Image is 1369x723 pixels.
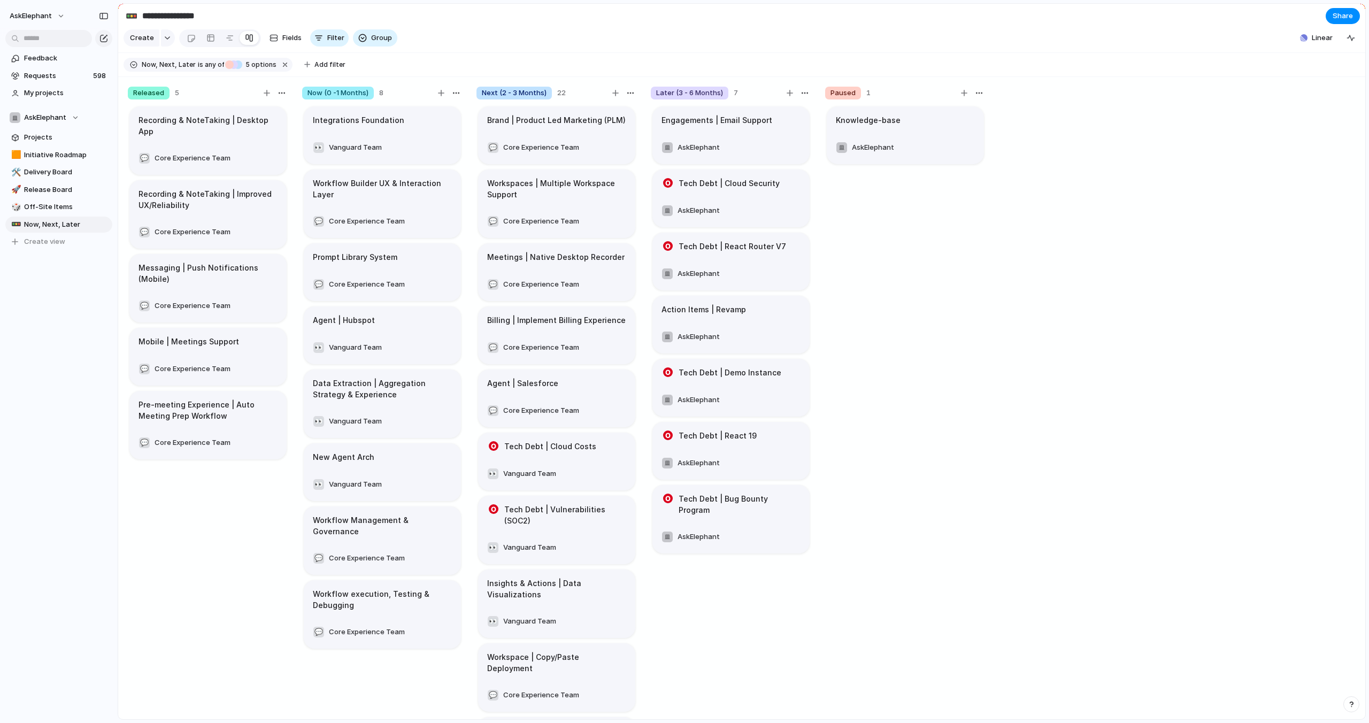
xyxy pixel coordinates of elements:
[5,217,112,233] a: 🚥Now, Next, Later
[136,224,233,241] button: 💬Core Experience Team
[313,451,374,463] h1: New Agent Arch
[225,59,279,71] button: 5 options
[5,85,112,101] a: My projects
[5,7,71,25] button: AskElephant
[484,139,582,156] button: 💬Core Experience Team
[488,542,498,553] div: 👀
[488,142,498,153] div: 💬
[679,241,786,252] h1: Tech Debt | React Router V7
[242,60,276,70] span: options
[313,553,324,564] div: 💬
[10,184,20,195] button: 🚀
[484,339,582,356] button: 💬Core Experience Team
[852,142,894,153] span: AskElephant
[557,88,566,98] span: 22
[129,328,287,386] div: Mobile | Meetings Support💬Core Experience Team
[5,164,112,180] div: 🛠️Delivery Board
[24,236,65,247] span: Create view
[5,110,112,126] button: AskElephant
[5,147,112,163] div: 🟧Initiative Roadmap
[484,465,559,482] button: 👀Vanguard Team
[353,29,397,47] button: Group
[678,268,720,279] span: AskElephant
[313,479,324,490] div: 👀
[129,180,287,249] div: Recording & NoteTaking | Improved UX/Reliability💬Core Experience Team
[5,50,112,66] a: Feedback
[678,532,720,542] span: AskElephant
[487,314,626,326] h1: Billing | Implement Billing Experience
[24,167,109,178] span: Delivery Board
[11,218,19,230] div: 🚥
[488,216,498,227] div: 💬
[482,88,547,98] span: Next (2 - 3 Months)
[310,29,349,47] button: Filter
[678,458,720,468] span: AskElephant
[478,170,635,238] div: Workspaces | Multiple Workspace Support💬Core Experience Team
[487,578,626,600] h1: Insights & Actions | Data Visualizations
[662,304,746,316] h1: Action Items | Revamp
[478,370,635,427] div: Agent | Salesforce💬Core Experience Team
[679,493,801,516] h1: Tech Debt | Bug Bounty Program
[310,476,384,493] button: 👀Vanguard Team
[656,88,723,98] span: Later (3 - 6 Months)
[659,265,722,282] button: AskElephant
[10,150,20,160] button: 🟧
[327,33,344,43] span: Filter
[659,455,722,472] button: AskElephant
[10,167,20,178] button: 🛠️
[484,402,582,419] button: 💬Core Experience Team
[24,53,109,64] span: Feedback
[503,279,579,290] span: Core Experience Team
[310,413,384,430] button: 👀Vanguard Team
[478,643,635,712] div: Workspace | Copy/Paste Deployment💬Core Experience Team
[313,279,324,290] div: 💬
[329,142,382,153] span: Vanguard Team
[679,430,757,442] h1: Tech Debt | React 19
[478,243,635,301] div: Meetings | Native Desktop Recorder💬Core Experience Team
[488,690,498,701] div: 💬
[155,301,230,311] span: Core Experience Team
[304,580,461,649] div: Workflow execution, Testing & Debugging💬Core Experience Team
[313,416,324,427] div: 👀
[5,199,112,215] a: 🎲Off-Site Items
[304,306,461,364] div: Agent | Hubspot👀Vanguard Team
[487,178,626,200] h1: Workspaces | Multiple Workspace Support
[488,342,498,353] div: 💬
[139,437,150,448] div: 💬
[11,166,19,179] div: 🛠️
[124,29,159,47] button: Create
[5,234,112,250] button: Create view
[304,506,461,575] div: Workflow Management & Governance💬Core Experience Team
[488,616,498,627] div: 👀
[329,216,405,227] span: Core Experience Team
[678,142,720,153] span: AskElephant
[484,213,582,230] button: 💬Core Experience Team
[478,306,635,364] div: Billing | Implement Billing Experience💬Core Experience Team
[830,88,856,98] span: Paused
[313,588,452,611] h1: Workflow execution, Testing & Debugging
[652,485,810,553] div: Tech Debt | Bug Bounty ProgramAskElephant
[503,216,579,227] span: Core Experience Team
[503,342,579,353] span: Core Experience Team
[329,342,382,353] span: Vanguard Team
[503,690,579,701] span: Core Experience Team
[265,29,306,47] button: Fields
[133,88,164,98] span: Released
[662,114,772,126] h1: Engagements | Email Support
[139,114,278,137] h1: Recording & NoteTaking | Desktop App
[503,616,556,627] span: Vanguard Team
[136,297,233,314] button: 💬Core Experience Team
[487,378,558,389] h1: Agent | Salesforce
[678,332,720,342] span: AskElephant
[310,624,407,641] button: 💬Core Experience Team
[488,279,498,290] div: 💬
[659,528,722,545] button: AskElephant
[313,114,404,126] h1: Integrations Foundation
[123,7,140,25] button: 🚥
[866,88,871,98] span: 1
[503,142,579,153] span: Core Experience Team
[304,106,461,164] div: Integrations Foundation👀Vanguard Team
[310,276,407,293] button: 💬Core Experience Team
